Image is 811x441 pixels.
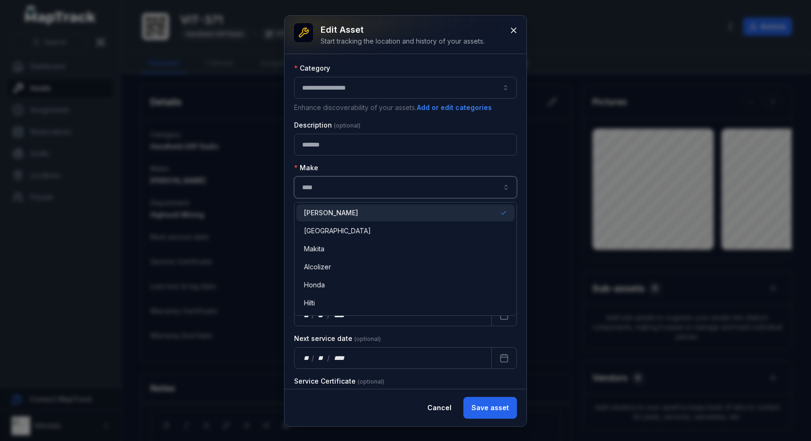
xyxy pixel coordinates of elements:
[304,244,324,254] span: Makita
[294,176,517,198] input: asset-edit:cf[07e45e59-3c46-4ccb-bb53-7edc5d146b7c]-label
[304,226,371,236] span: [GEOGRAPHIC_DATA]
[304,298,315,308] span: Hilti
[304,280,325,290] span: Honda
[304,262,331,272] span: Alcolizer
[304,208,358,218] span: [PERSON_NAME]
